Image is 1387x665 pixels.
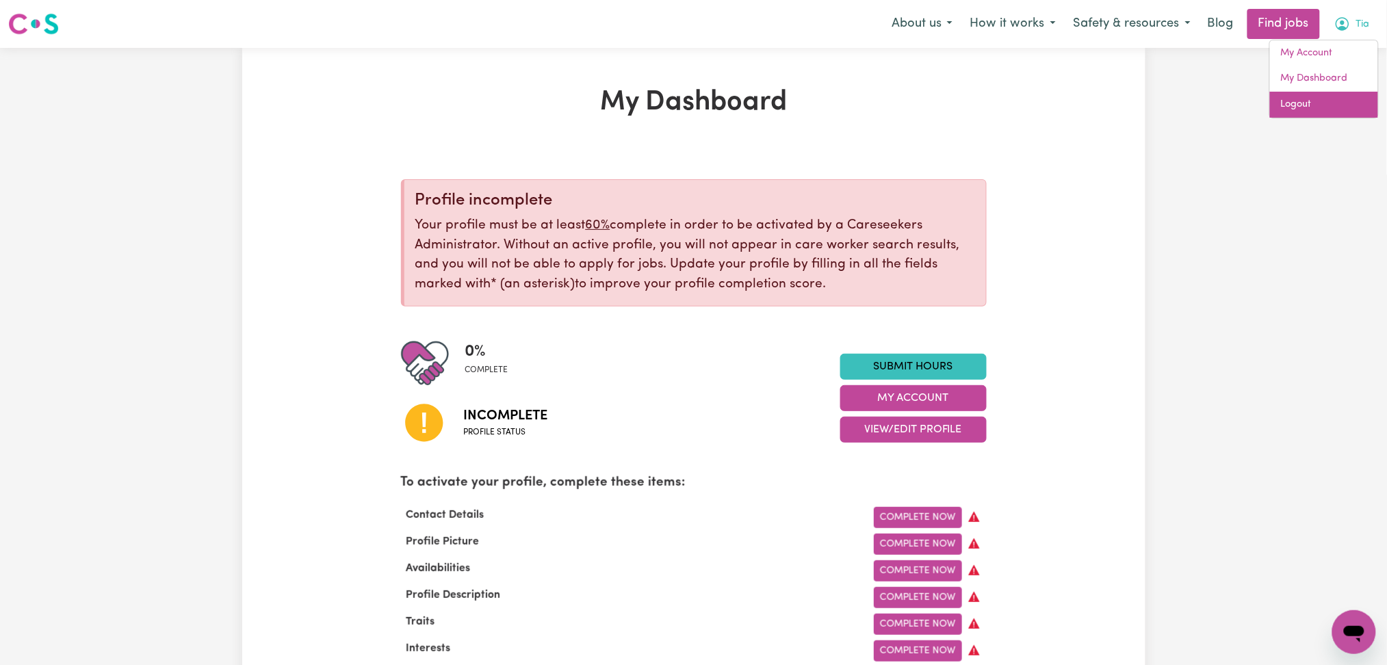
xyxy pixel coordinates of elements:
[840,354,987,380] a: Submit Hours
[1269,40,1379,118] div: My Account
[401,590,506,601] span: Profile Description
[491,278,575,291] span: an asterisk
[874,614,962,635] a: Complete Now
[1270,40,1378,66] a: My Account
[1356,17,1370,32] span: Tia
[1200,9,1242,39] a: Blog
[464,406,548,426] span: Incomplete
[401,563,476,574] span: Availabilities
[401,86,987,119] h1: My Dashboard
[415,216,975,295] p: Your profile must be at least complete in order to be activated by a Careseekers Administrator. W...
[586,219,610,232] u: 60%
[883,10,961,38] button: About us
[874,640,962,662] a: Complete Now
[415,191,975,211] div: Profile incomplete
[465,364,508,376] span: complete
[8,8,59,40] a: Careseekers logo
[874,534,962,555] a: Complete Now
[1247,9,1320,39] a: Find jobs
[840,417,987,443] button: View/Edit Profile
[401,643,456,654] span: Interests
[1065,10,1200,38] button: Safety & resources
[840,385,987,411] button: My Account
[401,510,490,521] span: Contact Details
[401,473,987,493] p: To activate your profile, complete these items:
[874,587,962,608] a: Complete Now
[401,536,485,547] span: Profile Picture
[8,12,59,36] img: Careseekers logo
[1270,66,1378,92] a: My Dashboard
[465,339,519,387] div: Profile completeness: 0%
[1325,10,1379,38] button: My Account
[465,339,508,364] span: 0 %
[1332,610,1376,654] iframe: Button to launch messaging window
[874,560,962,582] a: Complete Now
[961,10,1065,38] button: How it works
[401,616,441,627] span: Traits
[1270,92,1378,118] a: Logout
[464,426,548,439] span: Profile status
[874,507,962,528] a: Complete Now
